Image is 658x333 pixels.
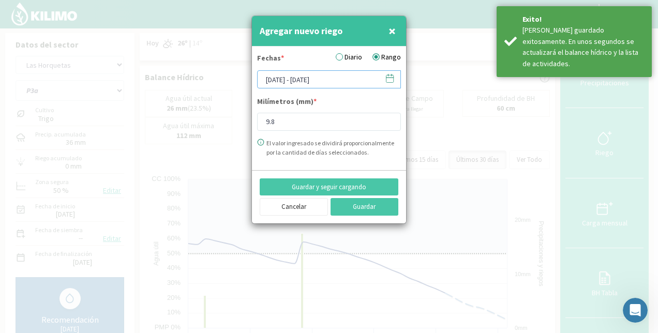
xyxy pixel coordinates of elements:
h4: Agregar nuevo riego [260,24,342,38]
div: El valor ingresado se dividirá proporcionalmente por la cantidad de días seleccionados. [266,139,401,157]
iframe: Intercom live chat [623,298,648,323]
label: Diario [336,52,362,63]
label: Milímetros (mm) [257,96,317,110]
div: Exito! [522,14,644,25]
button: Guardar [331,198,399,216]
button: Close [386,21,398,41]
span: × [388,22,396,39]
label: Rango [372,52,401,63]
button: Cancelar [260,198,328,216]
label: Fechas [257,53,284,66]
button: Guardar y seguir cargando [260,178,398,196]
div: Riego guardado exitosamente. En unos segundos se actualizará el balance hídrico y la lista de act... [522,25,644,69]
